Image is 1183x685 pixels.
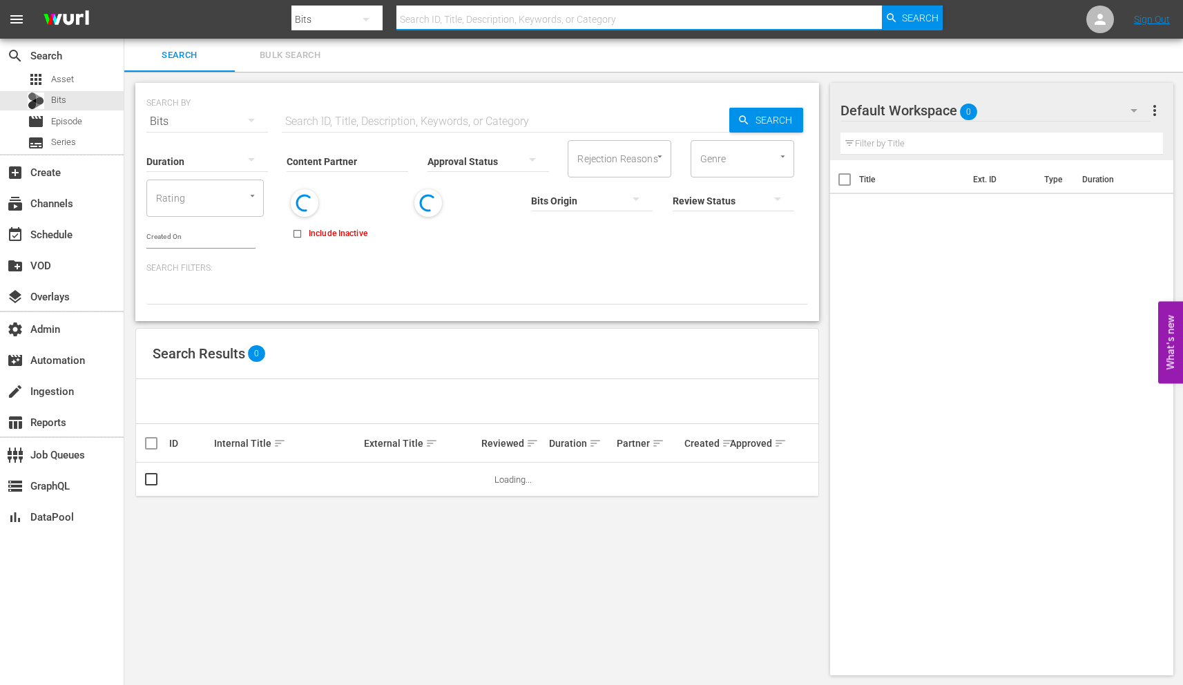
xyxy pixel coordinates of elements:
span: menu [8,11,25,28]
span: Schedule [7,226,23,243]
th: Type [1036,160,1074,199]
img: ans4CAIJ8jUAAAAAAAAAAAAAAAAAAAAAAAAgQb4GAAAAAAAAAAAAAAAAAAAAAAAAJMjXAAAAAAAAAAAAAAAAAAAAAAAAgAT5G... [33,3,99,36]
div: Partner [617,435,680,452]
div: Default Workspace [840,91,1151,130]
span: 0 [960,97,977,126]
span: Asset [51,73,74,86]
span: Ingestion [7,383,23,400]
span: sort [722,437,734,450]
span: Search Results [153,345,245,362]
span: Asset [28,71,44,88]
button: Search [729,108,803,133]
div: Created [684,435,725,452]
span: sort [589,437,602,450]
a: Sign Out [1134,14,1170,25]
button: Open [776,150,789,163]
div: Internal Title [214,435,359,452]
span: Automation [7,352,23,369]
span: Create [7,164,23,181]
p: Search Filters: [146,262,808,274]
span: sort [425,437,438,450]
span: more_vert [1146,102,1163,119]
span: DataPool [7,509,23,525]
span: Bits [51,93,66,107]
span: 0 [248,345,265,362]
span: Episode [51,115,82,128]
span: VOD [7,258,23,274]
button: Search [882,6,943,30]
span: Series [51,135,76,149]
span: sort [273,437,286,450]
span: Search [7,48,23,64]
span: sort [526,437,539,450]
th: Duration [1074,160,1157,199]
span: Include Inactive [309,227,367,240]
span: GraphQL [7,478,23,494]
span: Bulk Search [243,48,337,64]
span: Job Queues [7,447,23,463]
span: Search [902,6,939,30]
th: Title [859,160,965,199]
span: Episode [28,113,44,130]
span: Reports [7,414,23,431]
span: Channels [7,195,23,212]
button: Open [653,150,666,163]
span: Loading... [494,474,532,485]
span: Series [28,135,44,151]
div: Reviewed [481,435,545,452]
th: Ext. ID [965,160,1037,199]
div: Bits [28,93,44,109]
button: Open [246,189,259,202]
span: Admin [7,321,23,338]
div: External Title [364,435,477,452]
span: Overlays [7,289,23,305]
span: Search [133,48,227,64]
div: Duration [549,435,613,452]
div: ID [169,438,210,449]
div: Approved [730,435,771,452]
button: more_vert [1146,94,1163,127]
span: Search [750,108,803,133]
span: sort [652,437,664,450]
button: Open Feedback Widget [1158,302,1183,384]
div: Bits [146,102,268,141]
